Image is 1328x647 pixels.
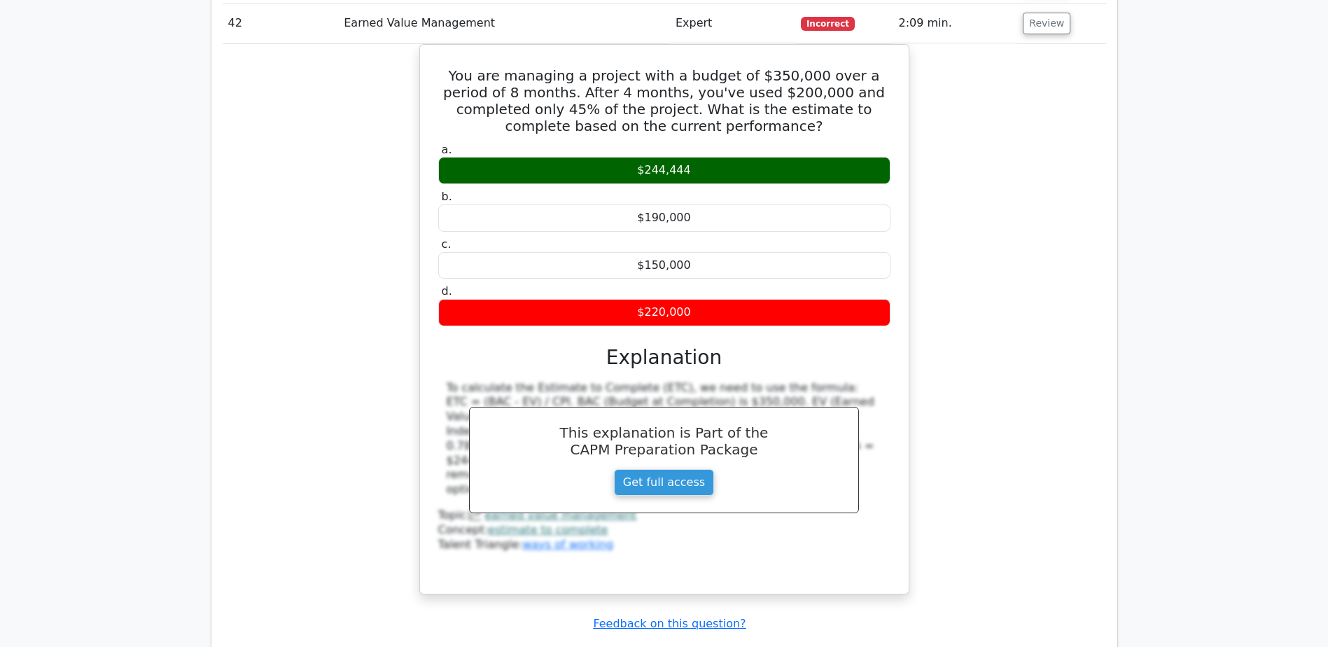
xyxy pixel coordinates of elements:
[438,157,890,184] div: $244,444
[484,508,636,522] a: earned value management
[801,17,855,31] span: Incorrect
[522,538,613,551] a: ways of working
[893,4,1018,43] td: 2:09 min.
[442,237,452,251] span: c.
[670,4,795,43] td: Expert
[442,143,452,156] span: a.
[223,4,339,43] td: 42
[614,469,714,496] a: Get full access
[488,523,608,536] a: estimate to complete
[593,617,746,630] a: Feedback on this question?
[1023,13,1070,34] button: Review
[438,299,890,326] div: $220,000
[438,508,890,552] div: Talent Triangle:
[438,204,890,232] div: $190,000
[438,508,890,523] div: Topic:
[447,381,882,497] div: To calculate the Estimate to Complete (ETC), we need to use the formula: ETC = (BAC - EV) / CPI. ...
[447,346,882,370] h3: Explanation
[442,284,452,298] span: d.
[442,190,452,203] span: b.
[438,252,890,279] div: $150,000
[438,523,890,538] div: Concept:
[338,4,670,43] td: Earned Value Management
[437,67,892,134] h5: You are managing a project with a budget of $350,000 over a period of 8 months. After 4 months, y...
